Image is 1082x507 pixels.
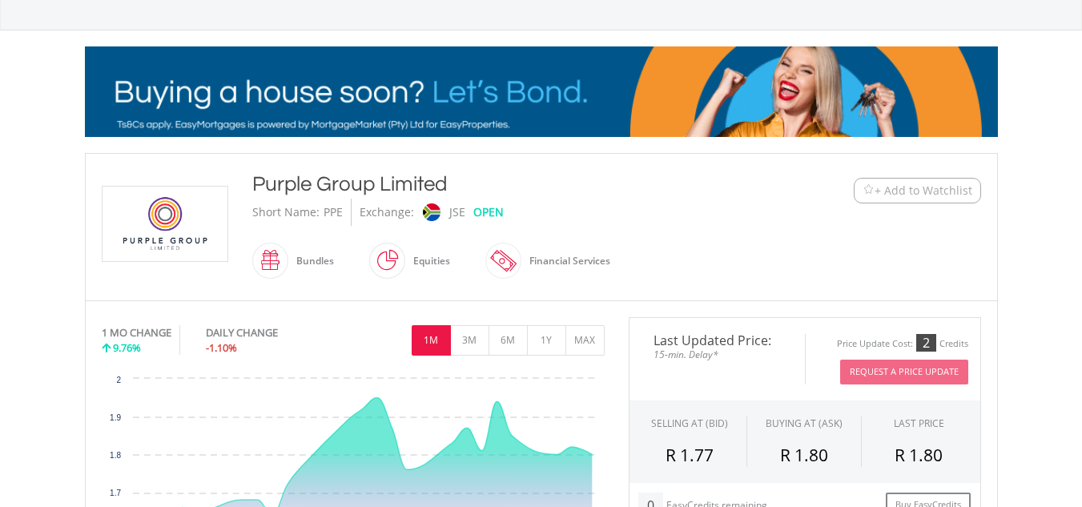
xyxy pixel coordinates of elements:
button: Request A Price Update [840,360,968,384]
button: 1M [412,325,451,356]
div: Credits [939,338,968,350]
div: Equities [405,242,450,280]
div: 2 [916,334,936,352]
div: JSE [449,199,465,226]
div: Purple Group Limited [252,170,755,199]
div: Exchange: [360,199,414,226]
span: R 1.77 [666,444,714,466]
img: EQU.ZA.PPE.png [105,187,225,261]
div: Short Name: [252,199,320,226]
button: 3M [450,325,489,356]
img: jse.png [422,203,440,221]
div: PPE [324,199,343,226]
img: EasyMortage Promotion Banner [85,46,998,137]
button: MAX [565,325,605,356]
div: LAST PRICE [894,416,944,430]
text: 1.9 [110,413,121,422]
span: R 1.80 [895,444,943,466]
button: Watchlist + Add to Watchlist [854,178,981,203]
text: 1.8 [110,451,121,460]
div: 1 MO CHANGE [102,325,171,340]
button: 1Y [527,325,566,356]
span: BUYING AT (ASK) [766,416,843,430]
div: OPEN [473,199,504,226]
span: 15-min. Delay* [642,347,793,362]
div: DAILY CHANGE [206,325,332,340]
span: + Add to Watchlist [875,183,972,199]
button: 6M [489,325,528,356]
div: Price Update Cost: [837,338,913,350]
div: Financial Services [521,242,610,280]
text: 1.7 [110,489,121,497]
span: Last Updated Price: [642,334,793,347]
span: R 1.80 [780,444,828,466]
div: Bundles [288,242,334,280]
span: -1.10% [206,340,237,355]
div: SELLING AT (BID) [651,416,728,430]
span: 9.76% [113,340,141,355]
img: Watchlist [863,184,875,196]
text: 2 [116,376,121,384]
